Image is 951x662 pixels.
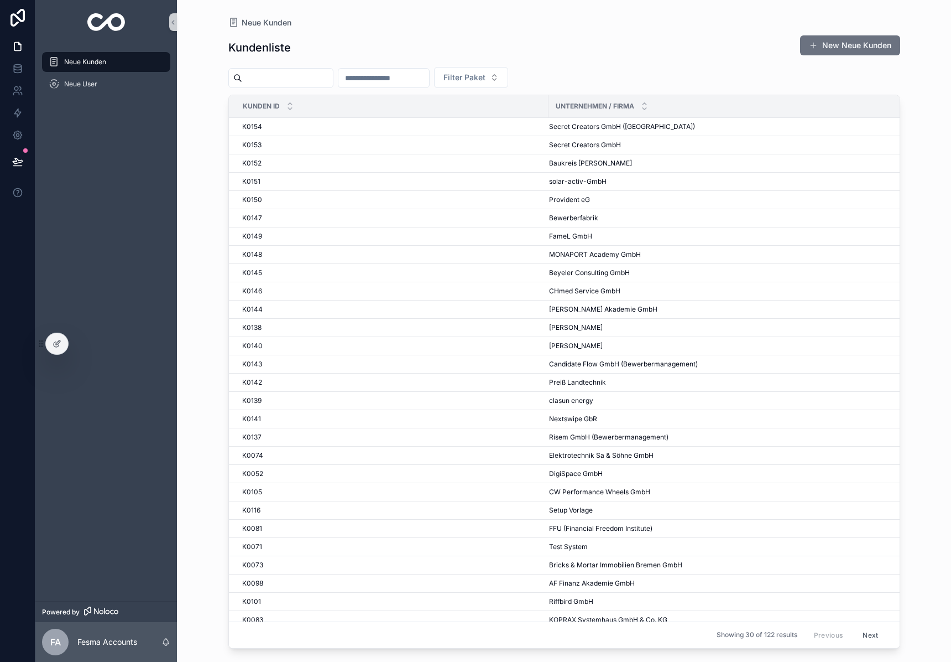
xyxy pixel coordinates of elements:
[549,214,598,223] span: Bewerberfabrik
[549,469,903,478] a: DigiSpace GmbH
[549,524,652,533] span: FFU (Financial Freedom Institute)
[242,122,262,131] span: K0154
[242,488,542,496] a: K0105
[64,80,97,89] span: Neue User
[50,635,61,649] span: FA
[242,141,542,149] a: K0153
[242,232,542,241] a: K0149
[549,524,903,533] a: FFU (Financial Freedom Institute)
[443,72,485,83] span: Filter Paket
[549,159,632,168] span: Baukreis [PERSON_NAME]
[242,195,262,204] span: K0150
[549,342,903,350] a: [PERSON_NAME]
[242,561,263,570] span: K0073
[242,214,262,223] span: K0147
[242,378,262,387] span: K0142
[549,268,903,277] a: Beyeler Consulting GmbH
[242,579,263,588] span: K0098
[549,250,641,259] span: MONAPORT Academy GmbH
[549,488,650,496] span: CW Performance Wheels GmbH
[549,214,903,223] a: Bewerberfabrik
[549,122,695,131] span: Secret Creators GmbH ([GEOGRAPHIC_DATA])
[242,616,263,624] span: K0083
[549,232,592,241] span: FameL GmbH
[549,342,603,350] span: [PERSON_NAME]
[242,360,542,369] a: K0143
[549,159,903,168] a: Baukreis [PERSON_NAME]
[434,67,508,88] button: Select Button
[42,52,170,72] a: Neue Kunden
[242,159,262,168] span: K0152
[549,378,903,387] a: Preiß Landtechnik
[549,616,667,624] span: KOPRAX Systemhaus GmbH & Co. KG
[242,396,262,405] span: K0139
[549,433,668,442] span: Risem GmbH (Bewerbermanagement)
[242,542,262,551] span: K0071
[556,102,634,111] span: Unternehmen / Firma
[549,122,903,131] a: Secret Creators GmbH ([GEOGRAPHIC_DATA])
[242,469,542,478] a: K0052
[549,250,903,259] a: MONAPORT Academy GmbH
[242,287,262,296] span: K0146
[549,561,903,570] a: Bricks & Mortar Immobilien Bremen GmbH
[242,415,261,423] span: K0141
[242,579,542,588] a: K0098
[242,524,542,533] a: K0081
[549,287,903,296] a: CHmed Service GmbH
[242,17,291,28] span: Neue Kunden
[549,433,903,442] a: Risem GmbH (Bewerbermanagement)
[549,287,620,296] span: CHmed Service GmbH
[242,360,262,369] span: K0143
[549,451,654,460] span: Elektrotechnik Sa & Söhne GmbH
[549,561,682,570] span: Bricks & Mortar Immobilien Bremen GmbH
[549,506,593,515] span: Setup Vorlage
[549,232,903,241] a: FameL GmbH
[549,195,590,204] span: Provident eG
[77,637,137,648] p: Fesma Accounts
[64,58,106,66] span: Neue Kunden
[549,378,606,387] span: Preiß Landtechnik
[242,287,542,296] a: K0146
[549,415,903,423] a: Nextswipe GbR
[549,323,603,332] span: [PERSON_NAME]
[549,141,903,149] a: Secret Creators GmbH
[242,305,542,314] a: K0144
[549,451,903,460] a: Elektrotechnik Sa & Söhne GmbH
[242,561,542,570] a: K0073
[855,627,886,644] button: Next
[549,195,903,204] a: Provident eG
[242,488,262,496] span: K0105
[549,579,635,588] span: AF Finanz Akademie GmbH
[242,597,261,606] span: K0101
[242,268,542,277] a: K0145
[549,597,593,606] span: Riffbird GmbH
[549,396,593,405] span: clasun energy
[242,177,260,186] span: K0151
[242,378,542,387] a: K0142
[243,102,280,111] span: Kunden ID
[242,159,542,168] a: K0152
[242,524,262,533] span: K0081
[549,177,607,186] span: solar-activ-GmbH
[549,305,903,314] a: [PERSON_NAME] Akademie GmbH
[35,44,177,108] div: scrollable content
[549,415,597,423] span: Nextswipe GbR
[242,506,542,515] a: K0116
[242,323,542,332] a: K0138
[549,616,903,624] a: KOPRAX Systemhaus GmbH & Co. KG
[549,542,588,551] span: Test System
[42,608,80,617] span: Powered by
[242,232,262,241] span: K0149
[242,195,542,204] a: K0150
[87,13,126,31] img: App logo
[549,396,903,405] a: clasun energy
[242,451,263,460] span: K0074
[242,342,263,350] span: K0140
[549,141,621,149] span: Secret Creators GmbH
[549,360,698,369] span: Candidate Flow GmbH (Bewerbermanagement)
[800,35,900,55] button: New Neue Kunden
[242,433,262,442] span: K0137
[242,268,262,277] span: K0145
[549,305,657,314] span: [PERSON_NAME] Akademie GmbH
